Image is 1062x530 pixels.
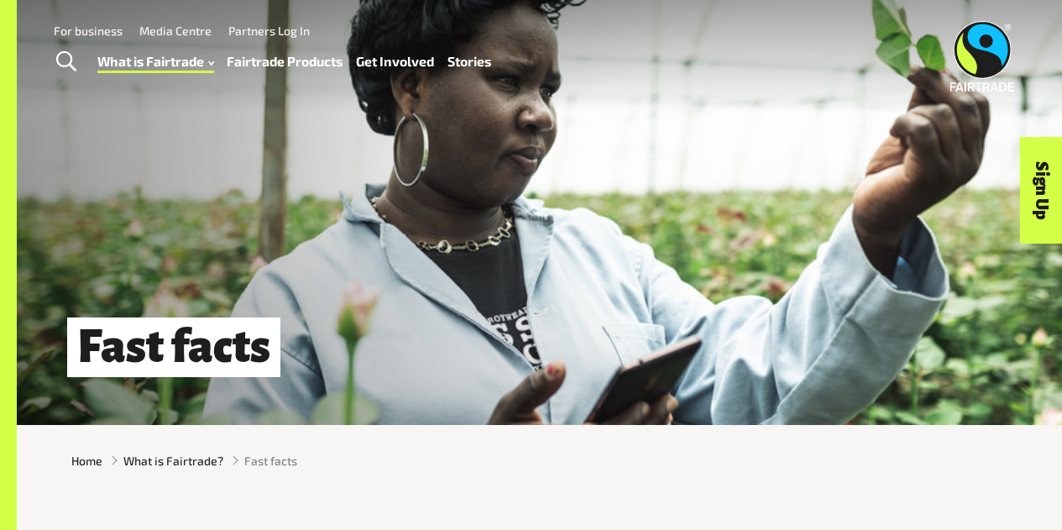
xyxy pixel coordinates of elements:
a: Toggle Search [45,41,86,83]
a: Home [71,452,102,470]
a: What is Fairtrade? [123,452,223,470]
img: Fairtrade Australia New Zealand logo [950,21,1015,92]
a: Stories [447,50,491,73]
a: Get Involved [356,50,434,73]
a: Media Centre [139,24,212,38]
a: Partners Log In [228,24,310,38]
span: Fast facts [244,452,297,470]
a: For business [54,24,123,38]
h1: Fast facts [67,317,280,377]
a: What is Fairtrade [97,50,214,73]
a: Fairtrade Products [227,50,343,73]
